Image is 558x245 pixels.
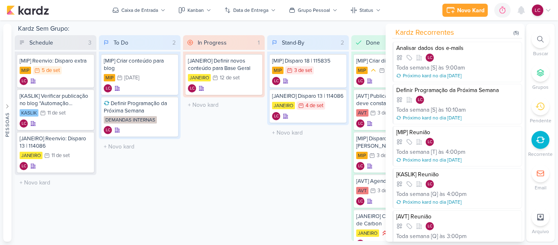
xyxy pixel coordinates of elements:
[269,127,347,139] input: + Novo kard
[169,38,179,47] div: 2
[440,232,445,241] div: às
[446,148,465,156] div: 4:00pm
[426,54,434,62] div: Laís Costa
[20,162,28,170] div: Laís Costa
[272,102,295,109] div: JANEIRO
[272,77,280,85] div: Laís Costa
[104,116,157,124] div: DEMANDAS INTERNAS
[533,50,548,57] p: Buscar
[418,98,422,102] p: LC
[535,184,547,191] p: Email
[396,213,519,220] div: [AVT] Reunião
[396,87,519,94] div: Definir Programação da Próxima Semana
[446,106,466,114] div: 10:10am
[188,57,260,72] div: [JANEIRO] Definir novos conteúdo para Base Geral
[106,128,110,133] p: LC
[377,110,395,116] div: 3 de set
[20,109,38,117] div: KASLIK
[220,75,240,81] div: 12 de set
[356,109,368,117] div: AVT
[356,57,428,65] div: [MIP] Criar disparo 19
[85,38,95,47] div: 3
[426,180,434,188] div: Laís Costa
[356,77,364,85] div: Criador(a): Laís Costa
[20,162,28,170] div: Criador(a): Laís Costa
[428,140,432,144] p: LC
[185,99,263,111] input: + Novo kard
[396,190,408,198] div: Toda
[526,30,555,57] li: Ctrl + F
[403,198,462,206] div: Próximo kard no dia [DATE]
[104,84,112,92] div: Laís Costa
[431,232,438,241] div: [Q]
[22,164,26,169] p: LC
[438,106,444,114] div: às
[22,79,26,83] p: LC
[532,83,549,91] p: Grupos
[20,152,42,159] div: JANEIRO
[356,77,364,85] div: Laís Costa
[106,87,110,91] p: LC
[272,77,280,85] div: Criador(a): Laís Costa
[356,162,364,170] div: Criador(a): Laís Costa
[15,24,523,35] div: Kardz Sem Grupo:
[446,63,465,72] div: 9:00am
[104,84,112,92] div: Criador(a): Laís Costa
[377,188,395,193] div: 3 de set
[104,126,112,134] div: Criador(a): Laís Costa
[124,75,139,81] div: [DATE]
[356,178,428,185] div: [AVT] Agendar publicação
[20,135,92,150] div: [JANEIRO] Reenvio: Disparo 13 | 114086
[272,112,280,120] div: Laís Costa
[377,153,395,158] div: 3 de set
[20,119,28,128] div: Laís Costa
[51,153,70,158] div: 11 de set
[356,187,368,194] div: AVT
[431,63,437,72] div: [S]
[356,229,379,237] div: JANEIRO
[306,103,324,108] div: 4 de set
[457,6,484,15] div: Novo Kard
[369,66,377,74] div: Prioridade Média
[272,112,280,120] div: Criador(a): Laís Costa
[7,5,49,15] img: kardz.app
[3,24,11,242] button: Pessoas
[104,57,176,72] div: [MIP] Criar conteúdo para blog
[42,68,60,73] div: 5 de set
[381,229,389,237] div: Prioridade Alta
[16,177,95,189] input: + Novo kard
[403,156,462,164] div: Próximo kard no dia [DATE]
[104,100,176,115] div: Definir Programação da Próxima Semana
[396,106,408,114] div: Toda
[416,96,424,104] div: Laís Costa
[20,57,92,65] div: [MIP] Reenvio: Disparo extra
[438,63,444,72] div: às
[426,138,434,146] div: Laís Costa
[410,232,429,241] div: semana
[104,74,115,81] div: MIP
[428,182,432,187] p: LC
[272,92,344,100] div: [JANEIRO] Disparo 13 | 114086
[20,67,31,74] div: MIP
[272,57,344,65] div: [MIP] Disparo 18 | 115835
[530,117,551,124] p: Pendente
[535,7,540,14] p: LC
[272,67,283,74] div: MIP
[447,232,466,241] div: 3:00pm
[100,141,179,153] input: + Novo kard
[396,45,519,52] div: Analisar dados dos e-mails
[358,79,363,83] p: LC
[20,92,92,107] div: [KASLIK] Verificar publicação no blog "Automação residencial..."
[396,63,408,72] div: Toda
[358,164,363,169] p: LC
[410,190,429,198] div: semana
[528,151,553,158] p: Recorrente
[396,171,519,178] div: [KASLIK] Reunião
[356,67,368,74] div: MIP
[403,72,462,79] div: Próximo kard no dia [DATE]
[438,148,444,156] div: às
[356,152,368,159] div: MIP
[188,84,196,92] div: Laís Costa
[396,148,408,156] div: Toda
[356,92,428,107] div: [AVT] Publicar blog "O que deve constar no contrato de financiamento?"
